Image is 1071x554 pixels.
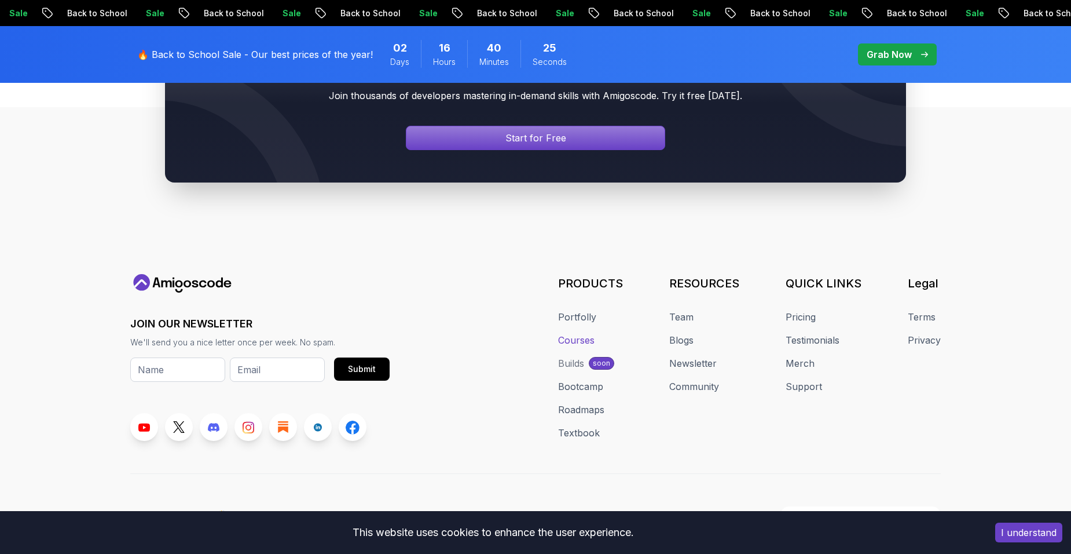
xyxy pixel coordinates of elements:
[995,523,1062,542] button: Accept cookies
[593,359,610,368] p: soon
[406,126,665,150] a: Signin page
[545,8,582,19] p: Sale
[669,333,694,347] a: Blogs
[393,40,407,56] span: 2 Days
[819,8,856,19] p: Sale
[130,316,390,332] h3: JOIN OUR NEWSLETTER
[558,403,604,417] a: Roadmaps
[682,8,719,19] p: Sale
[130,358,225,382] input: Name
[669,310,694,324] a: Team
[467,8,545,19] p: Back to School
[603,8,682,19] p: Back to School
[786,310,816,324] a: Pricing
[867,48,912,61] p: Grab Now
[908,333,941,347] a: Privacy
[57,8,135,19] p: Back to School
[669,380,719,393] a: Community
[334,358,390,381] button: Submit
[330,8,409,19] p: Back to School
[348,363,376,375] div: Submit
[786,380,822,393] a: Support
[9,520,978,545] div: This website uses cookies to enhance the user experience.
[780,506,941,524] a: [EMAIL_ADDRESS][DOMAIN_NAME]
[215,508,227,522] span: 👋
[740,8,819,19] p: Back to School
[433,56,456,68] span: Hours
[304,413,332,441] a: LinkedIn link
[669,275,739,291] h3: RESOURCES
[876,8,955,19] p: Back to School
[193,8,272,19] p: Back to School
[533,56,567,68] span: Seconds
[786,356,815,370] a: Merch
[188,89,883,103] p: Join thousands of developers mastering in-demand skills with Amigoscode. Try it free [DATE].
[419,508,588,522] p: © 2025 Amigoscode. All rights reserved.
[955,8,992,19] p: Sale
[786,333,839,347] a: Testimonials
[558,275,623,291] h3: PRODUCTS
[908,310,936,324] a: Terms
[558,333,595,347] a: Courses
[479,56,509,68] span: Minutes
[558,356,584,370] div: Builds
[130,337,390,348] p: We'll send you a nice letter once per week. No spam.
[799,509,933,521] p: [EMAIL_ADDRESS][DOMAIN_NAME]
[669,356,717,370] a: Newsletter
[439,40,450,56] span: 16 Hours
[130,508,227,522] p: Assalamualaikum
[165,413,193,441] a: Twitter link
[409,8,446,19] p: Sale
[558,380,603,393] a: Bootcamp
[339,413,366,441] a: Facebook link
[505,131,566,145] p: Start for Free
[487,40,501,56] span: 40 Minutes
[230,358,325,382] input: Email
[786,275,861,291] h3: QUICK LINKS
[558,426,600,440] a: Textbook
[543,40,556,56] span: 25 Seconds
[135,8,173,19] p: Sale
[390,56,409,68] span: Days
[234,413,262,441] a: Instagram link
[272,8,309,19] p: Sale
[137,48,373,61] p: 🔥 Back to School Sale - Our best prices of the year!
[130,413,158,441] a: Youtube link
[558,310,596,324] a: Portfolly
[269,413,297,441] a: Blog link
[908,275,941,291] h3: Legal
[200,413,228,441] a: Discord link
